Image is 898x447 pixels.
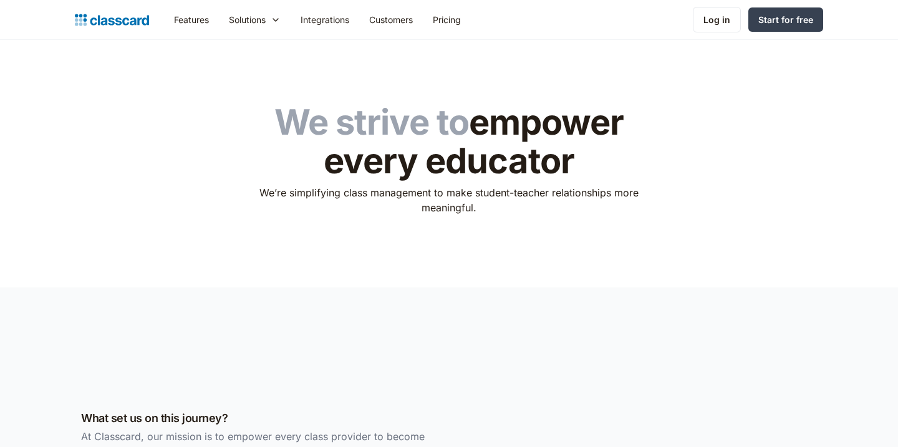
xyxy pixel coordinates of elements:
[291,6,359,34] a: Integrations
[251,103,647,180] h1: empower every educator
[81,410,443,426] h3: What set us on this journey?
[758,13,813,26] div: Start for free
[423,6,471,34] a: Pricing
[359,6,423,34] a: Customers
[219,6,291,34] div: Solutions
[748,7,823,32] a: Start for free
[274,101,469,143] span: We strive to
[75,11,149,29] a: home
[693,7,741,32] a: Log in
[229,13,266,26] div: Solutions
[164,6,219,34] a: Features
[251,185,647,215] p: We’re simplifying class management to make student-teacher relationships more meaningful.
[703,13,730,26] div: Log in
